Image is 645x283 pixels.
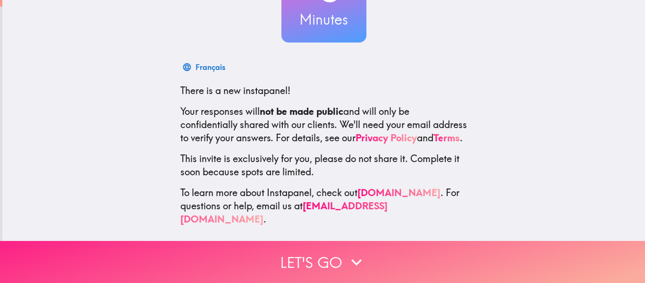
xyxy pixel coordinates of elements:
p: To learn more about Instapanel, check out . For questions or help, email us at . [180,186,467,226]
a: Privacy Policy [356,132,417,144]
b: not be made public [260,105,343,117]
a: [EMAIL_ADDRESS][DOMAIN_NAME] [180,200,388,225]
a: [DOMAIN_NAME] [357,187,441,198]
a: Terms [433,132,460,144]
p: Your responses will and will only be confidentially shared with our clients. We'll need your emai... [180,105,467,145]
div: Français [195,60,225,74]
h3: Minutes [281,9,366,29]
span: There is a new instapanel! [180,85,290,96]
button: Français [180,58,229,77]
p: This invite is exclusively for you, please do not share it. Complete it soon because spots are li... [180,152,467,179]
